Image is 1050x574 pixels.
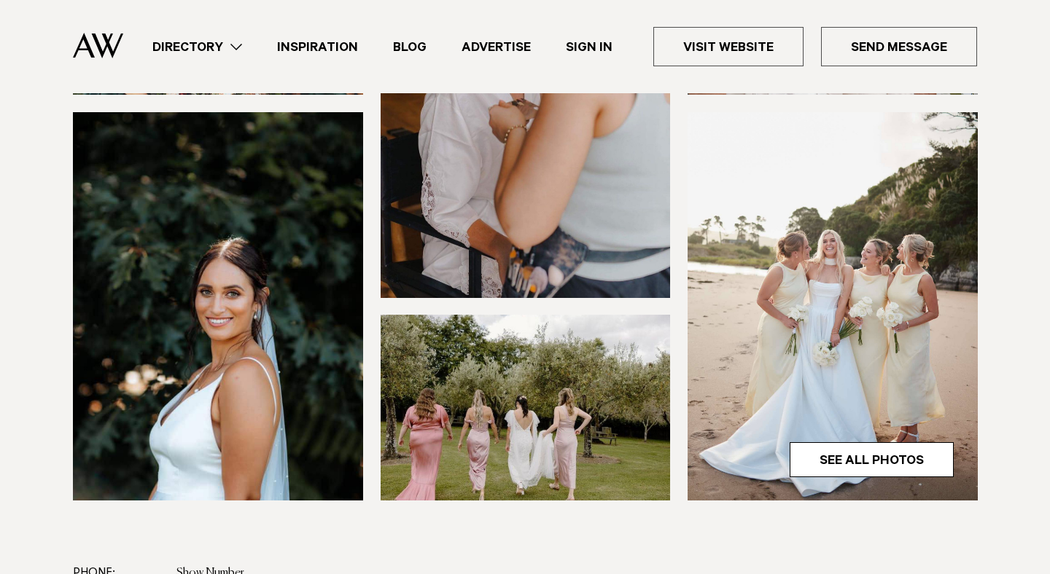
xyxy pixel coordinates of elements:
a: Send Message [821,27,977,66]
a: Blog [376,37,444,57]
img: Auckland Weddings Logo [73,33,123,58]
a: Directory [135,37,260,57]
a: Inspiration [260,37,376,57]
a: Visit Website [653,27,804,66]
a: See All Photos [790,442,954,477]
a: Advertise [444,37,548,57]
a: Sign In [548,37,630,57]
